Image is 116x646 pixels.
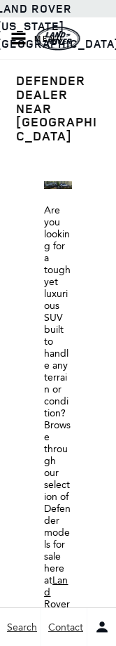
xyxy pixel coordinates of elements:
[3,621,37,633] span: Search
[36,27,80,50] a: land-rover
[44,181,71,189] img: Defender Dealer near Castle Rock CO
[87,609,116,645] button: user-profile-menu
[36,27,80,50] img: Land Rover
[16,74,99,143] h1: Defender Dealer near [GEOGRAPHIC_DATA]
[44,204,71,586] span: Are you looking for a tough yet luxurious SUV built to handle any terrain or condition? Browse th...
[45,621,83,633] span: Contact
